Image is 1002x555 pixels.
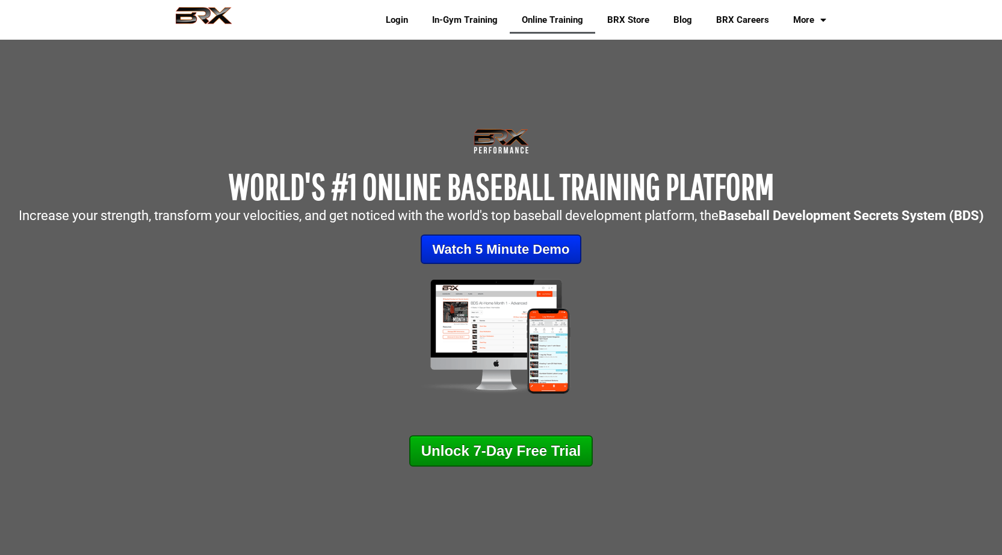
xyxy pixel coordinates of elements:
a: More [781,6,838,34]
p: Increase your strength, transform your velocities, and get noticed with the world's top baseball ... [6,209,996,222]
strong: Baseball Development Secrets System (BDS) [719,208,984,223]
img: BRX Performance [164,7,243,33]
a: Login [374,6,420,34]
a: In-Gym Training [420,6,510,34]
a: Unlock 7-Day Free Trial [409,435,593,467]
a: Blog [661,6,704,34]
span: WORLD'S #1 ONLINE BASEBALL TRAINING PLATFORM [229,165,774,207]
div: Navigation Menu [365,6,838,34]
a: Online Training [510,6,595,34]
img: Transparent-Black-BRX-Logo-White-Performance [472,126,531,156]
img: Mockup-2-large [406,276,596,397]
a: Watch 5 Minute Demo [421,235,582,264]
a: BRX Careers [704,6,781,34]
a: BRX Store [595,6,661,34]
